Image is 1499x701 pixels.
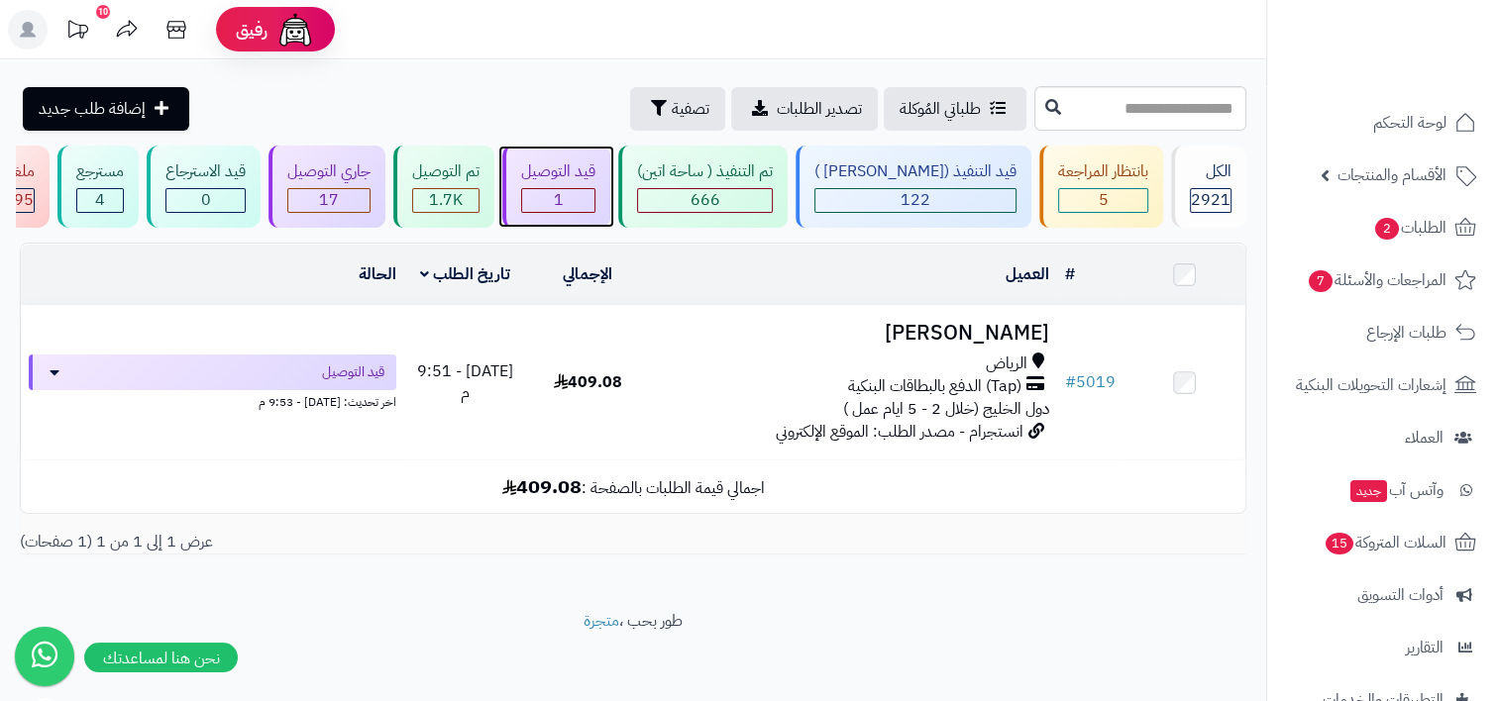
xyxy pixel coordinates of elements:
[1279,414,1487,461] a: العملاء
[417,359,513,406] span: [DATE] - 9:51 م
[1350,480,1387,502] span: جديد
[842,397,1048,421] span: دول الخليج (خلال 2 - 5 ايام عمل )
[4,189,34,212] div: 395
[412,160,480,183] div: تم التوصيل
[1279,204,1487,251] a: الطلبات2
[389,146,498,228] a: تم التوصيل 1.7K
[1324,529,1446,556] span: السلات المتروكة
[1338,161,1446,189] span: الأقسام والمنتجات
[265,146,389,228] a: جاري التوصيل 17
[847,375,1020,398] span: (Tap) الدفع بالبطاقات البنكية
[1064,262,1074,286] a: #
[563,262,612,286] a: الإجمالي
[584,609,619,633] a: متجرة
[985,352,1026,375] span: الرياض
[1325,532,1354,554] span: 15
[1357,581,1444,609] span: أدوات التسويق
[522,189,594,212] div: 1
[691,188,720,212] span: 666
[29,390,396,411] div: اخر تحديث: [DATE] - 9:53 م
[1064,370,1075,394] span: #
[322,362,384,382] span: قيد التوصيل
[429,188,463,212] span: 1.7K
[95,188,105,212] span: 4
[1279,99,1487,147] a: لوحة التحكم
[815,189,1016,212] div: 122
[1406,634,1444,661] span: التقارير
[287,160,371,183] div: جاري التوصيل
[1167,146,1250,228] a: الكل2921
[1279,309,1487,356] a: طلبات الإرجاع
[165,160,246,183] div: قيد الاسترجاع
[638,189,772,212] div: 666
[201,188,211,212] span: 0
[288,189,370,212] div: 17
[359,262,396,286] a: الحالة
[554,188,564,212] span: 1
[1279,519,1487,566] a: السلات المتروكة15
[1405,424,1444,451] span: العملاء
[1308,269,1334,292] span: 7
[1058,160,1148,183] div: بانتظار المراجعة
[1005,262,1048,286] a: العميل
[413,189,479,212] div: 1711
[554,370,622,394] span: 409.08
[76,160,124,183] div: مسترجع
[1279,624,1487,671] a: التقارير
[1099,188,1109,212] span: 5
[1279,466,1487,514] a: وآتس آبجديد
[236,18,268,42] span: رفيق
[420,262,510,286] a: تاريخ الطلب
[53,10,102,54] a: تحديثات المنصة
[614,146,792,228] a: تم التنفيذ ( ساحة اتين) 666
[166,189,245,212] div: 0
[275,10,315,50] img: ai-face.png
[1035,146,1167,228] a: بانتظار المراجعة 5
[3,160,35,183] div: ملغي
[1064,370,1115,394] a: #5019
[900,97,981,121] span: طلباتي المُوكلة
[77,189,123,212] div: 4
[5,531,633,553] div: عرض 1 إلى 1 من 1 (1 صفحات)
[901,188,930,212] span: 122
[1279,571,1487,619] a: أدوات التسويق
[777,97,862,121] span: تصدير الطلبات
[54,146,143,228] a: مسترجع 4
[96,5,110,19] div: 10
[143,146,265,228] a: قيد الاسترجاع 0
[498,146,614,228] a: قيد التوصيل 1
[39,97,146,121] span: إضافة طلب جديد
[1059,189,1147,212] div: 5
[1307,266,1446,294] span: المراجعات والأسئلة
[1373,109,1446,137] span: لوحة التحكم
[1279,361,1487,409] a: إشعارات التحويلات البنكية
[1279,256,1487,304] a: المراجعات والأسئلة7
[731,87,878,131] a: تصدير الطلبات
[1191,188,1231,212] span: 2921
[884,87,1026,131] a: طلباتي المُوكلة
[637,160,773,183] div: تم التنفيذ ( ساحة اتين)
[502,471,582,501] b: 409.08
[521,160,595,183] div: قيد التوصيل
[657,322,1049,345] h3: [PERSON_NAME]
[1366,319,1446,347] span: طلبات الإرجاع
[1364,15,1480,56] img: logo-2.png
[4,188,34,212] span: 395
[630,87,725,131] button: تصفية
[814,160,1017,183] div: قيد التنفيذ ([PERSON_NAME] )
[775,420,1022,444] span: انستجرام - مصدر الطلب: الموقع الإلكتروني
[319,188,339,212] span: 17
[1190,160,1231,183] div: الكل
[21,460,1245,513] td: اجمالي قيمة الطلبات بالصفحة :
[1296,371,1446,399] span: إشعارات التحويلات البنكية
[792,146,1035,228] a: قيد التنفيذ ([PERSON_NAME] ) 122
[1348,476,1444,504] span: وآتس آب
[1374,217,1400,240] span: 2
[1373,214,1446,242] span: الطلبات
[672,97,709,121] span: تصفية
[23,87,189,131] a: إضافة طلب جديد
